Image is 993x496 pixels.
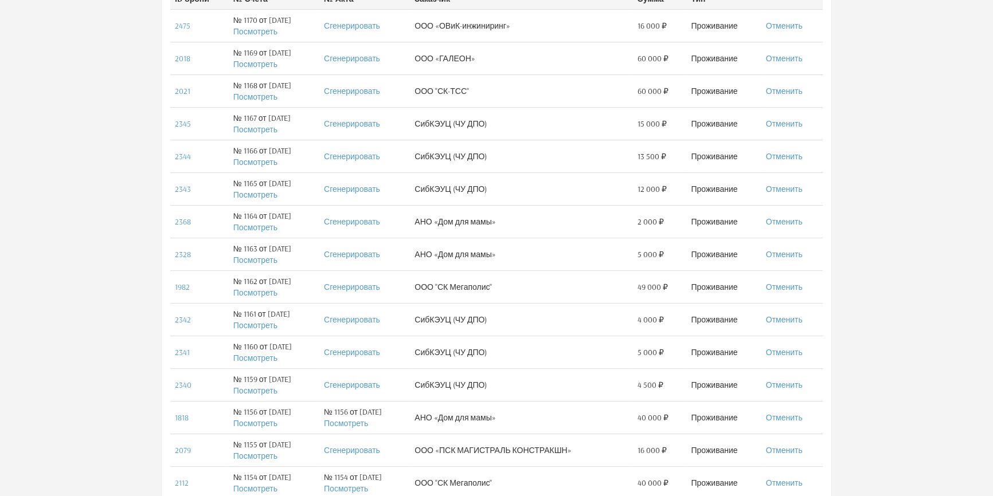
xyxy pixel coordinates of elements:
td: № 1168 от [DATE] [229,74,319,107]
td: Проживание [686,368,761,401]
td: СибКЭУЦ (ЧУ ДПО) [410,172,632,205]
td: СибКЭУЦ (ЧУ ДПО) [410,140,632,172]
span: 15 000 ₽ [637,118,666,129]
td: СибКЭУЦ (ЧУ ДПО) [410,368,632,401]
td: Проживание [686,74,761,107]
a: Посмотреть [233,385,277,396]
td: Проживание [686,401,761,434]
a: Сгенерировать [324,282,380,292]
a: Посмотреть [233,92,277,102]
a: Посмотреть [233,222,277,233]
td: № 1156 от [DATE] [319,401,410,434]
a: Отменить [766,445,803,455]
td: № 1167 от [DATE] [229,107,319,140]
td: ООО "СК-ТСС" [410,74,632,107]
span: 16 000 ₽ [637,20,666,32]
td: ООО "СК Мегаполис" [410,270,632,303]
td: СибКЭУЦ (ЧУ ДПО) [410,336,632,368]
td: АНО «Дом для мамы» [410,401,632,434]
a: 2341 [175,347,190,357]
a: Сгенерировать [324,216,380,227]
td: Проживание [686,172,761,205]
td: № 1161 от [DATE] [229,303,319,336]
a: 1818 [175,412,189,423]
a: Посмотреть [233,124,277,135]
a: Посмотреть [233,157,277,167]
a: 2344 [175,151,191,162]
td: ООО «ГАЛЕОН» [410,42,632,74]
a: Сгенерировать [324,151,380,162]
a: Посмотреть [324,418,368,428]
td: № 1156 от [DATE] [229,401,319,434]
a: 2475 [175,21,190,31]
a: Сгенерировать [324,380,380,390]
td: ООО «ПСК МАГИСТРАЛЬ КОНСТРАКШН» [410,434,632,466]
a: Посмотреть [233,59,277,69]
td: № 1164 от [DATE] [229,205,319,238]
a: Посмотреть [233,451,277,461]
span: 40 000 ₽ [637,412,668,423]
a: 2340 [175,380,191,390]
td: № 1166 от [DATE] [229,140,319,172]
span: 2 000 ₽ [637,216,663,227]
span: 4 000 ₽ [637,314,663,325]
a: Отменить [766,282,803,292]
a: 2345 [175,119,191,129]
a: Посмотреть [233,255,277,265]
a: 2021 [175,86,190,96]
td: Проживание [686,434,761,466]
a: Отменить [766,347,803,357]
a: 1982 [175,282,190,292]
a: Сгенерировать [324,86,380,96]
a: Отменить [766,216,803,227]
span: 16 000 ₽ [637,444,666,456]
a: Сгенерировать [324,445,380,455]
span: 5 000 ₽ [637,347,663,358]
td: Проживание [686,9,761,42]
a: Отменить [766,151,803,162]
a: Посмотреть [324,483,368,494]
td: СибКЭУЦ (ЧУ ДПО) [410,303,632,336]
a: Сгенерировать [324,314,380,325]
a: Сгенерировать [324,184,380,194]
span: 60 000 ₽ [637,85,668,97]
span: 5 000 ₽ [637,249,663,260]
td: Проживание [686,140,761,172]
a: 2112 [175,478,189,488]
td: Проживание [686,336,761,368]
td: Проживание [686,238,761,270]
span: 60 000 ₽ [637,53,668,64]
td: № 1163 от [DATE] [229,238,319,270]
a: Посмотреть [233,353,277,363]
td: Проживание [686,205,761,238]
a: Отменить [766,380,803,390]
span: 49 000 ₽ [637,281,667,293]
a: 2079 [175,445,191,455]
a: Отменить [766,86,803,96]
td: АНО «Дом для мамы» [410,238,632,270]
a: Отменить [766,314,803,325]
span: 4 500 ₽ [637,379,663,391]
td: СибКЭУЦ (ЧУ ДПО) [410,107,632,140]
td: Проживание [686,107,761,140]
a: Отменить [766,249,803,259]
a: Отменить [766,53,803,64]
td: № 1165 от [DATE] [229,172,319,205]
a: Отменить [766,119,803,129]
a: Посмотреть [233,26,277,37]
td: Проживание [686,270,761,303]
a: Посмотреть [233,418,277,428]
a: 2328 [175,249,191,259]
td: № 1162 от [DATE] [229,270,319,303]
a: Посмотреть [233,190,277,200]
a: Сгенерировать [324,249,380,259]
a: Отменить [766,21,803,31]
td: Проживание [686,303,761,336]
a: Отменить [766,478,803,488]
td: Проживание [686,42,761,74]
td: ООО «ОВиК-инжиниринг» [410,9,632,42]
td: № 1170 от [DATE] [229,9,319,42]
a: 2343 [175,184,191,194]
a: Отменить [766,412,803,423]
a: Отменить [766,184,803,194]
